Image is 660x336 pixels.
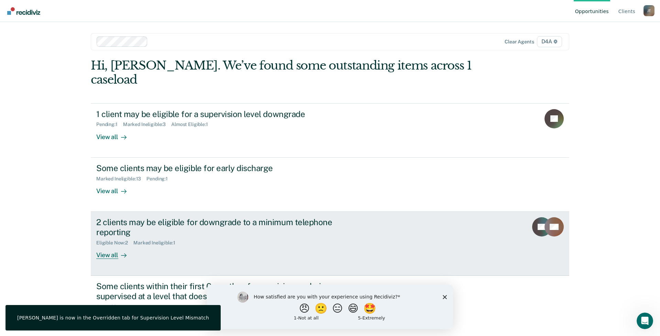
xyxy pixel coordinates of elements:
[133,240,180,246] div: Marked Ineligible : 1
[96,127,135,141] div: View all
[146,176,173,182] div: Pending : 1
[96,240,133,246] div: Eligible Now : 2
[505,39,534,45] div: Clear agents
[96,181,135,195] div: View all
[537,36,562,47] span: D4A
[96,109,338,119] div: 1 client may be eligible for a supervision level downgrade
[91,158,569,212] a: Some clients may be eligible for early dischargeMarked Ineligible:13Pending:1View all
[96,245,135,259] div: View all
[123,122,171,127] div: Marked Ineligible : 3
[96,163,338,173] div: Some clients may be eligible for early discharge
[96,217,338,237] div: 2 clients may be eligible for downgrade to a minimum telephone reporting
[96,176,146,182] div: Marked Ineligible : 13
[91,59,474,87] div: Hi, [PERSON_NAME]. We’ve found some outstanding items across 1 caseload
[96,304,130,310] div: Overridden : 5
[643,5,654,16] button: Profile dropdown button
[643,5,654,16] div: J T
[17,315,209,321] div: [PERSON_NAME] is now in the Overridden tab for Supervision Level Mismatch
[7,7,40,15] img: Recidiviz
[91,103,569,158] a: 1 client may be eligible for a supervision level downgradePending:1Marked Ineligible:3Almost Elig...
[171,122,213,127] div: Almost Eligible : 1
[96,122,123,127] div: Pending : 1
[91,212,569,276] a: 2 clients may be eligible for downgrade to a minimum telephone reportingEligible Now:2Marked Inel...
[207,285,453,329] iframe: Survey by Kim from Recidiviz
[96,281,338,301] div: Some clients within their first 6 months of supervision are being supervised at a level that does...
[637,313,653,329] iframe: Intercom live chat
